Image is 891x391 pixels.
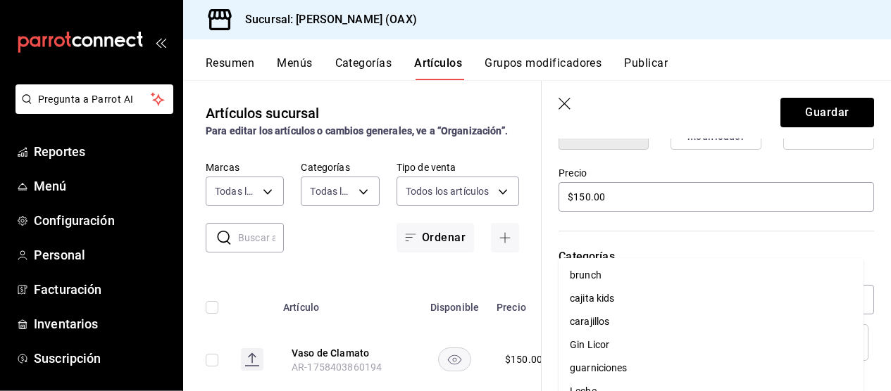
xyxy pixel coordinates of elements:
[206,56,891,80] div: navigation tabs
[34,211,171,230] span: Configuración
[570,291,614,306] div: cajita kids
[15,84,173,114] button: Pregunta a Parrot AI
[34,349,171,368] span: Suscripción
[397,223,474,252] button: Ordenar
[488,281,565,326] th: Precio
[559,182,874,212] input: $0.00
[206,56,254,80] button: Resumen
[559,248,874,265] p: Categorías
[34,142,171,161] span: Reportes
[277,56,312,80] button: Menús
[10,102,173,117] a: Pregunta a Parrot AI
[570,338,609,352] div: Gin Licor
[406,184,490,198] span: Todos los artículos
[34,280,171,299] span: Facturación
[206,125,508,136] strong: Para editar los artículos o cambios generales, ve a “Organización”.
[275,281,421,326] th: Artículo
[215,184,258,198] span: Todas las marcas, Sin marca
[559,168,874,178] label: Precio
[485,56,602,80] button: Grupos modificadores
[780,98,874,127] button: Guardar
[301,162,379,172] label: Categorías
[206,162,284,172] label: Marcas
[335,56,392,80] button: Categorías
[505,352,542,366] div: $ 150.00
[234,11,417,28] h3: Sucursal: [PERSON_NAME] (OAX)
[570,314,609,329] div: carajillos
[206,103,319,124] div: Artículos sucursal
[421,281,488,326] th: Disponible
[624,56,668,80] button: Publicar
[34,177,171,195] span: Menú
[155,37,166,48] button: open_drawer_menu
[38,92,151,107] span: Pregunta a Parrot AI
[397,162,519,172] label: Tipo de venta
[34,314,171,333] span: Inventarios
[310,184,353,198] span: Todas las categorías, Sin categoría
[292,346,404,360] button: edit-product-location
[438,347,471,371] button: availability-product
[570,268,602,283] div: brunch
[570,361,628,376] div: guarniciones
[292,361,382,373] span: AR-1758403860194
[34,245,171,264] span: Personal
[414,56,462,80] button: Artículos
[238,224,284,252] input: Buscar artículo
